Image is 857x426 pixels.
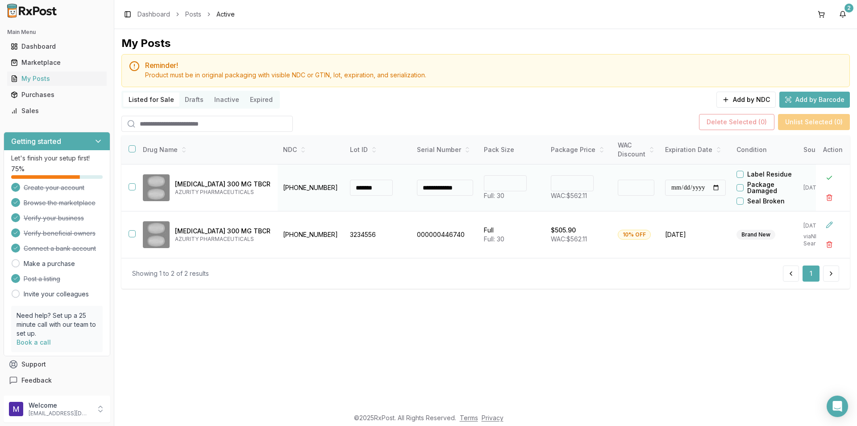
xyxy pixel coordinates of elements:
h3: Getting started [11,136,61,147]
div: Open Intercom Messenger [827,396,848,417]
a: Posts [185,10,201,19]
div: Marketplace [11,58,103,67]
label: Label Residue [747,171,792,177]
div: 10% OFF [618,230,651,240]
label: Package Damaged [747,181,798,194]
button: Delete [821,236,837,253]
button: Add by NDC [716,92,776,108]
span: WAC: $562.11 [551,235,587,243]
a: Dashboard [137,10,170,19]
span: [DATE] [665,230,726,239]
button: Drafts [179,93,209,107]
div: Serial Number [417,145,473,154]
img: Horizant 300 MG TBCR [143,221,170,248]
span: Verify your business [24,214,84,223]
p: $505.90 [551,226,576,235]
button: 2 [836,7,850,21]
p: [EMAIL_ADDRESS][DOMAIN_NAME] [29,410,91,417]
div: Package Price [551,145,607,154]
span: Browse the marketplace [24,198,96,207]
div: Showing 1 to 2 of 2 results [132,269,209,278]
p: Welcome [29,401,91,410]
div: My Posts [11,74,103,83]
td: Full [478,211,545,258]
div: NDC [283,145,339,154]
th: Pack Size [478,135,545,164]
span: Full: 30 [484,235,504,243]
th: Condition [731,135,798,164]
p: [MEDICAL_DATA] 300 MG TBCR [175,227,270,236]
button: Feedback [4,372,110,388]
button: Marketplace [4,55,110,70]
span: Connect a bank account [24,244,96,253]
button: 1 [803,266,820,282]
h2: Main Menu [7,29,107,36]
td: [PHONE_NUMBER] [278,164,345,211]
span: Post a listing [24,274,60,283]
div: Lot ID [350,145,406,154]
div: Purchases [11,90,103,99]
span: WAC: $562.11 [551,192,587,199]
p: Let's finish your setup first! [11,154,103,163]
div: Product must be in original packaging with visible NDC or GTIN, lot, expiration, and serialization. [145,71,842,80]
div: Drug Name [143,145,270,154]
th: Action [816,135,850,164]
img: User avatar [9,402,23,416]
span: Verify beneficial owners [24,229,96,238]
p: [DATE] [803,184,837,191]
a: Purchases [7,87,107,103]
div: Expiration Date [665,145,726,154]
td: [PHONE_NUMBER] [278,211,345,258]
td: 3234556 [345,211,412,258]
label: Seal Broken [747,198,785,204]
button: Dashboard [4,39,110,54]
a: Invite your colleagues [24,290,89,299]
img: RxPost Logo [4,4,61,18]
button: My Posts [4,72,110,86]
p: Need help? Set up a 25 minute call with our team to set up. [17,311,97,338]
button: Inactive [209,93,245,107]
h5: Reminder! [145,62,842,69]
button: Support [4,356,110,372]
p: AZURITY PHARMACEUTICALS [175,236,270,243]
button: Sales [4,104,110,118]
a: Privacy [482,414,503,422]
button: Purchases [4,88,110,102]
a: Terms [460,414,478,422]
button: Close [821,170,837,186]
div: WAC Discount [618,141,654,159]
div: Dashboard [11,42,103,51]
span: 75 % [11,164,25,173]
p: via NDC Search [803,233,837,247]
button: Edit [821,217,837,233]
p: [MEDICAL_DATA] 300 MG TBCR [175,180,270,189]
div: Sales [11,106,103,115]
span: Create your account [24,183,84,192]
p: [DATE] [803,222,837,229]
td: 000000446740 [412,211,478,258]
a: Make a purchase [24,259,75,268]
div: Source [803,145,837,154]
p: AZURITY PHARMACEUTICALS [175,189,270,196]
a: My Posts [7,71,107,87]
a: Marketplace [7,55,107,71]
span: Full: 30 [484,192,504,199]
span: Feedback [21,376,52,385]
button: Delete [821,190,837,206]
button: Listed for Sale [123,93,179,107]
a: Sales [7,103,107,119]
img: Horizant 300 MG TBCR [143,174,170,201]
div: Brand New [736,230,775,240]
a: Book a call [17,338,51,346]
div: My Posts [121,36,171,51]
button: Expired [245,93,278,107]
nav: breadcrumb [137,10,235,19]
div: 2 [845,4,853,13]
span: Active [216,10,235,19]
a: Dashboard [7,38,107,55]
button: Add by Barcode [779,92,850,108]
